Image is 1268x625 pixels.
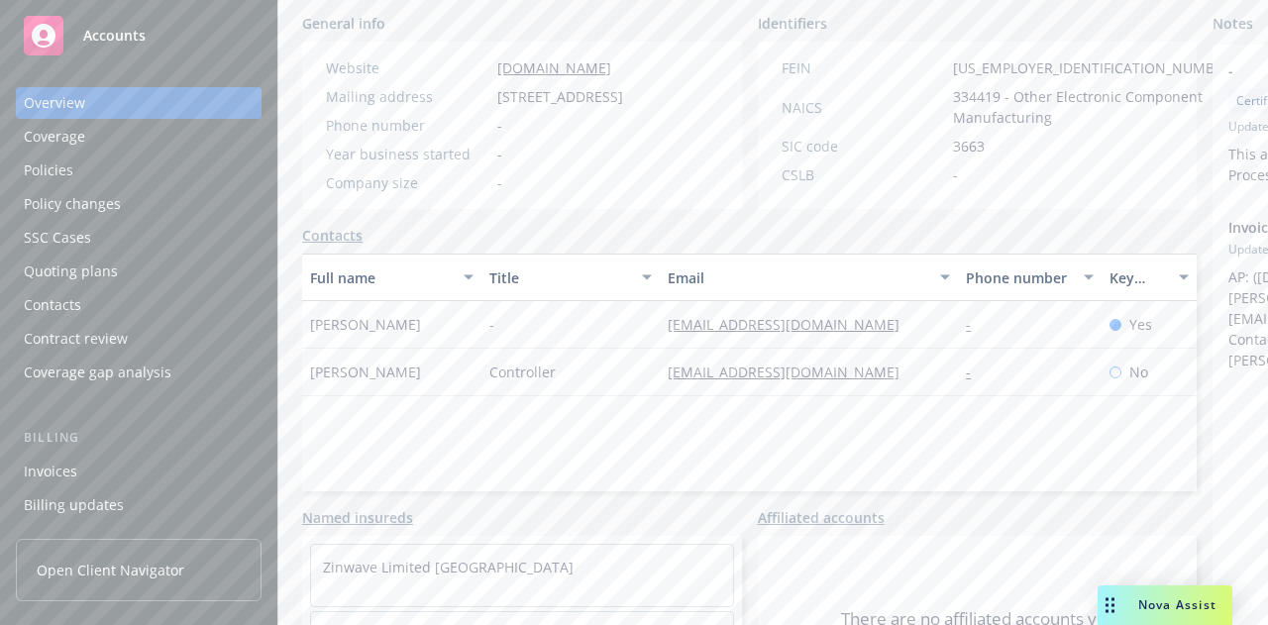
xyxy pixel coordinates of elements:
button: Email [660,254,958,301]
span: [US_EMPLOYER_IDENTIFICATION_NUMBER] [953,57,1236,78]
div: Phone number [326,115,489,136]
span: - [497,115,502,136]
span: - [953,164,958,185]
a: Contacts [302,225,363,246]
div: Year business started [326,144,489,164]
span: Open Client Navigator [37,560,184,580]
button: Key contact [1102,254,1197,301]
div: Policies [24,155,73,186]
span: Controller [489,362,556,382]
div: Invoices [24,456,77,487]
div: Billing [16,428,262,448]
div: Billing updates [24,489,124,521]
a: Zinwave Limited [GEOGRAPHIC_DATA] [323,558,574,576]
div: Mailing address [326,86,489,107]
span: - [497,172,502,193]
a: Overview [16,87,262,119]
span: No [1129,362,1148,382]
span: [PERSON_NAME] [310,362,421,382]
span: Accounts [83,28,146,44]
div: Website [326,57,489,78]
div: Coverage [24,121,85,153]
span: Nova Assist [1138,596,1216,613]
div: SSC Cases [24,222,91,254]
button: Nova Assist [1098,585,1232,625]
span: [STREET_ADDRESS] [497,86,623,107]
a: SSC Cases [16,222,262,254]
span: 3663 [953,136,985,156]
button: Phone number [958,254,1101,301]
span: General info [302,13,385,34]
a: Billing updates [16,489,262,521]
span: 334419 - Other Electronic Component Manufacturing [953,86,1236,128]
div: SIC code [782,136,945,156]
span: [PERSON_NAME] [310,314,421,335]
div: Email [668,267,928,288]
div: Contract review [24,323,128,355]
span: - [497,144,502,164]
div: Phone number [966,267,1071,288]
div: Overview [24,87,85,119]
div: Title [489,267,631,288]
a: - [966,315,987,334]
a: Coverage gap analysis [16,357,262,388]
div: CSLB [782,164,945,185]
a: Quoting plans [16,256,262,287]
button: Title [481,254,661,301]
a: Contract review [16,323,262,355]
span: Yes [1129,314,1152,335]
div: NAICS [782,97,945,118]
div: Company size [326,172,489,193]
a: [EMAIL_ADDRESS][DOMAIN_NAME] [668,363,915,381]
a: Policy changes [16,188,262,220]
a: [EMAIL_ADDRESS][DOMAIN_NAME] [668,315,915,334]
a: Policies [16,155,262,186]
a: [DOMAIN_NAME] [497,58,611,77]
div: Contacts [24,289,81,321]
span: Notes [1213,13,1253,37]
div: FEIN [782,57,945,78]
button: Full name [302,254,481,301]
div: Drag to move [1098,585,1122,625]
a: Affiliated accounts [758,507,885,528]
span: - [489,314,494,335]
a: Accounts [16,8,262,63]
a: Coverage [16,121,262,153]
a: Named insureds [302,507,413,528]
div: Quoting plans [24,256,118,287]
a: Invoices [16,456,262,487]
div: Key contact [1109,267,1167,288]
a: Contacts [16,289,262,321]
a: - [966,363,987,381]
div: Coverage gap analysis [24,357,171,388]
span: Identifiers [758,13,827,34]
div: Full name [310,267,452,288]
div: Policy changes [24,188,121,220]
